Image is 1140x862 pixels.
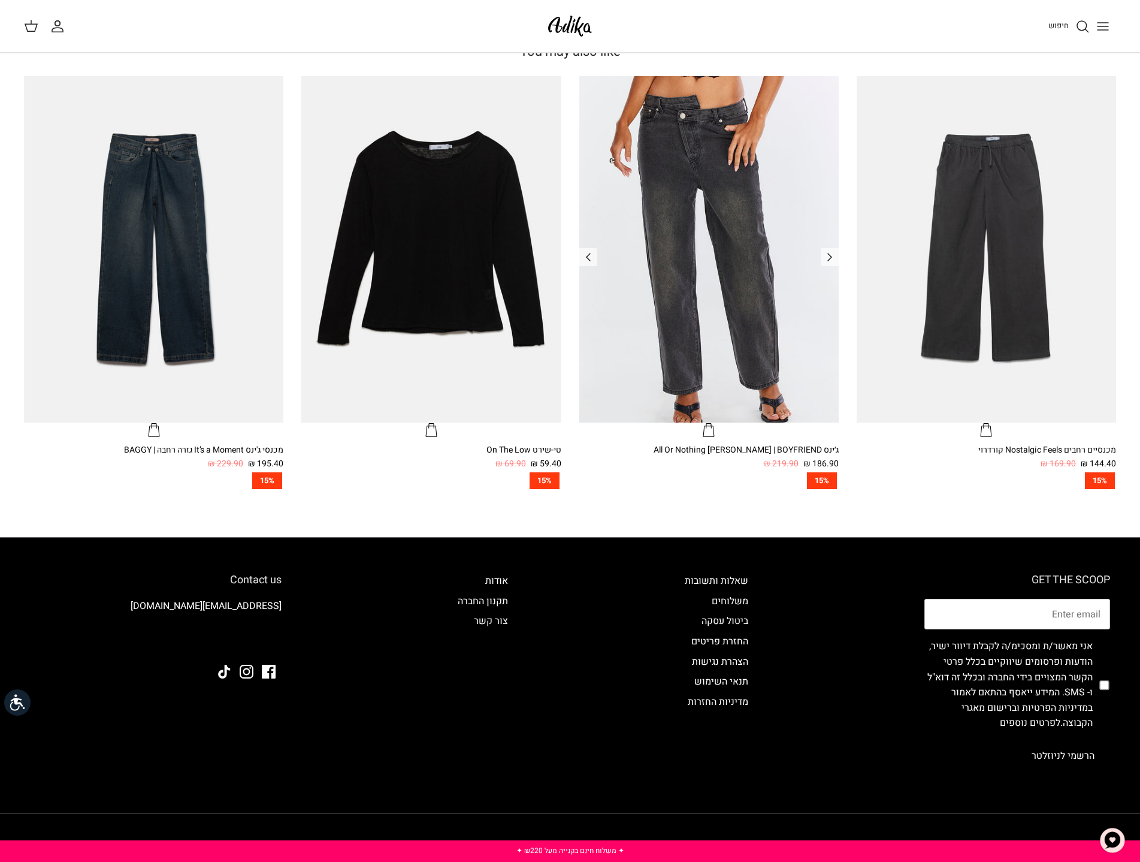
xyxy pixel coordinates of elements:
input: Email [924,599,1110,630]
a: הצהרת נגישות [692,655,748,669]
a: מכנסי ג'ינס It’s a Moment גזרה רחבה | BAGGY 195.40 ₪ 229.90 ₪ [24,444,283,471]
a: Instagram [240,665,253,679]
a: Previous [579,248,597,266]
a: משלוחים [712,594,748,608]
a: תנאי השימוש [694,674,748,689]
a: לפרטים נוספים [1000,716,1060,730]
span: חיפוש [1048,20,1069,31]
a: מדיניות החזרות [688,695,748,709]
a: ✦ משלוח חינם בקנייה מעל ₪220 ✦ [516,845,624,856]
button: הרשמי לניוזלטר [1016,741,1110,771]
a: מכנסיים רחבים Nostalgic Feels קורדרוי [857,76,1116,438]
span: 15% [252,472,282,490]
div: מכנסי ג'ינס It’s a Moment גזרה רחבה | BAGGY [24,444,283,457]
span: 186.90 ₪ [803,457,839,471]
span: 15% [807,472,837,490]
div: מכנסיים רחבים Nostalgic Feels קורדרוי [857,444,1116,457]
h6: Contact us [30,574,282,587]
a: [EMAIL_ADDRESS][DOMAIN_NAME] [131,599,282,613]
span: 219.90 ₪ [763,457,799,471]
a: ג׳ינס All Or Nothing קריס-קרוס | BOYFRIEND [579,76,839,438]
a: Previous [821,248,839,266]
img: Adika IL [545,12,595,40]
a: מכנסי ג'ינס It’s a Moment גזרה רחבה | BAGGY [24,76,283,438]
a: ביטול עסקה [701,614,748,628]
div: ג׳ינס All Or Nothing [PERSON_NAME] | BOYFRIEND [579,444,839,457]
a: אודות [485,574,508,588]
span: 195.40 ₪ [248,457,283,471]
span: 69.90 ₪ [495,457,526,471]
button: Toggle menu [1090,13,1116,40]
a: 15% [301,472,561,490]
div: Secondary navigation [446,574,520,771]
a: חיפוש [1048,19,1090,34]
a: מכנסיים רחבים Nostalgic Feels קורדרוי 144.40 ₪ 169.90 ₪ [857,444,1116,471]
div: טי-שירט On The Low [301,444,561,457]
a: טי-שירט On The Low 59.40 ₪ 69.90 ₪ [301,444,561,471]
span: 15% [530,472,560,490]
a: Tiktok [217,665,231,679]
h6: GET THE SCOOP [924,574,1110,587]
span: 15% [1085,472,1115,490]
a: צור קשר [474,614,508,628]
span: 144.40 ₪ [1081,457,1116,471]
h4: You may also like [24,45,1116,58]
a: 15% [24,472,283,490]
a: החזרת פריטים [691,634,748,649]
a: תקנון החברה [458,594,508,608]
a: שאלות ותשובות [685,574,748,588]
a: 15% [857,472,1116,490]
label: אני מאשר/ת ומסכימ/ה לקבלת דיוור ישיר, הודעות ופרסומים שיווקיים בכלל פרטי הקשר המצויים בידי החברה ... [924,639,1093,731]
a: ג׳ינס All Or Nothing [PERSON_NAME] | BOYFRIEND 186.90 ₪ 219.90 ₪ [579,444,839,471]
img: Adika IL [249,632,282,647]
span: 59.40 ₪ [531,457,561,471]
a: החשבון שלי [50,19,69,34]
span: 169.90 ₪ [1041,457,1076,471]
a: 15% [579,472,839,490]
a: טי-שירט On The Low [301,76,561,438]
span: 229.90 ₪ [208,457,243,471]
div: Secondary navigation [673,574,760,771]
button: צ'אט [1094,822,1130,858]
a: Facebook [262,665,276,679]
